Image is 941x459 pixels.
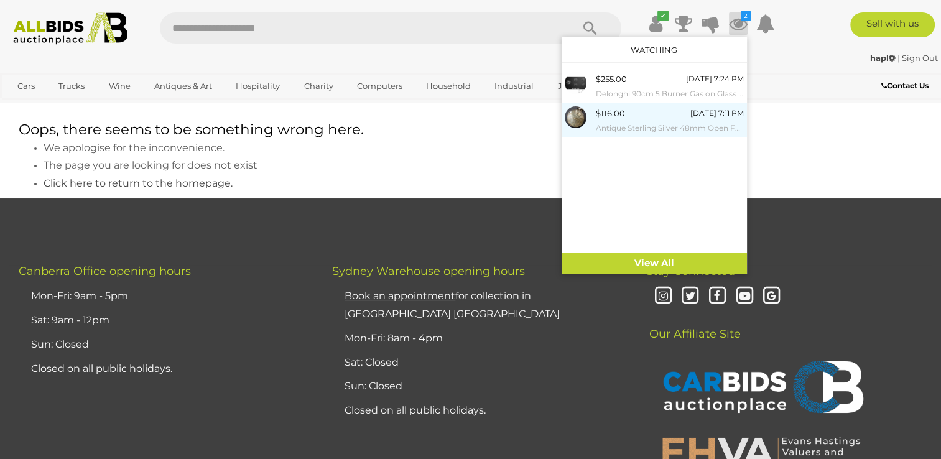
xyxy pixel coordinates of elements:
[341,374,614,399] li: Sun: Closed
[596,87,744,101] small: Delonghi 90cm 5 Burner Gas on Glass Cooktop NSL590DNCM - ORP $1,399 - Brand New
[28,357,301,381] li: Closed on all public holidays.
[761,285,782,307] i: Google
[870,53,897,63] a: hapl
[562,69,747,103] a: $255.00 [DATE] 7:24 PM Delonghi 90cm 5 Burner Gas on Glass Cooktop NSL590DNCM - ORP $1,399 - Bran...
[418,76,479,96] a: Household
[9,96,114,117] a: [GEOGRAPHIC_DATA]
[734,285,756,307] i: Youtube
[146,76,220,96] a: Antiques & Art
[647,12,665,35] a: ✔
[101,76,139,96] a: Wine
[657,11,669,21] i: ✔
[652,285,674,307] i: Instagram
[19,264,191,278] span: Canberra Office opening hours
[596,108,625,118] span: $116.00
[228,76,288,96] a: Hospitality
[679,285,701,307] i: Twitter
[596,121,744,135] small: Antique Sterling Silver 48mm Open Face Hunter Pocket Watch, with Floral Motif to Face, [GEOGRAPHI...
[44,142,225,154] span: We apologise for the inconvenience.
[19,122,922,137] h1: Oops, there seems to be something wrong here.
[562,103,747,137] a: $116.00 [DATE] 7:11 PM Antique Sterling Silver 48mm Open Face Hunter Pocket Watch, with Floral Mo...
[741,11,751,21] i: 2
[44,159,257,171] span: The page you are looking for does not exist
[486,76,542,96] a: Industrial
[44,177,233,189] span: Click here to return to the homepage.
[631,45,677,55] a: Watching
[341,351,614,375] li: Sat: Closed
[881,81,929,90] b: Contact Us
[646,308,741,341] span: Our Affiliate Site
[9,76,43,96] a: Cars
[345,290,455,302] u: Book an appointment
[729,12,748,35] a: 2
[690,106,744,120] div: [DATE] 7:11 PM
[881,79,932,93] a: Contact Us
[28,333,301,357] li: Sun: Closed
[656,348,867,430] img: CARBIDS Auctionplace
[44,178,233,188] a: Click here to return to the homepage.
[345,290,560,320] a: Book an appointmentfor collection in [GEOGRAPHIC_DATA] [GEOGRAPHIC_DATA]
[7,12,134,45] img: Allbids.com.au
[565,106,586,128] img: 53689-12a.jpg
[902,53,938,63] a: Sign Out
[646,264,735,278] span: Stay Connected
[850,12,935,37] a: Sell with us
[349,76,410,96] a: Computers
[550,76,605,96] a: Jewellery
[897,53,900,63] span: |
[565,72,586,94] img: 53943-67a.jpeg
[596,74,627,84] span: $255.00
[28,284,301,308] li: Mon-Fri: 9am - 5pm
[562,253,747,274] a: View All
[295,76,341,96] a: Charity
[559,12,621,44] button: Search
[332,264,525,278] span: Sydney Warehouse opening hours
[870,53,896,63] strong: hapl
[341,327,614,351] li: Mon-Fri: 8am - 4pm
[686,72,744,86] div: [DATE] 7:24 PM
[50,76,93,96] a: Trucks
[341,399,614,423] li: Closed on all public holidays.
[707,285,728,307] i: Facebook
[28,308,301,333] li: Sat: 9am - 12pm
